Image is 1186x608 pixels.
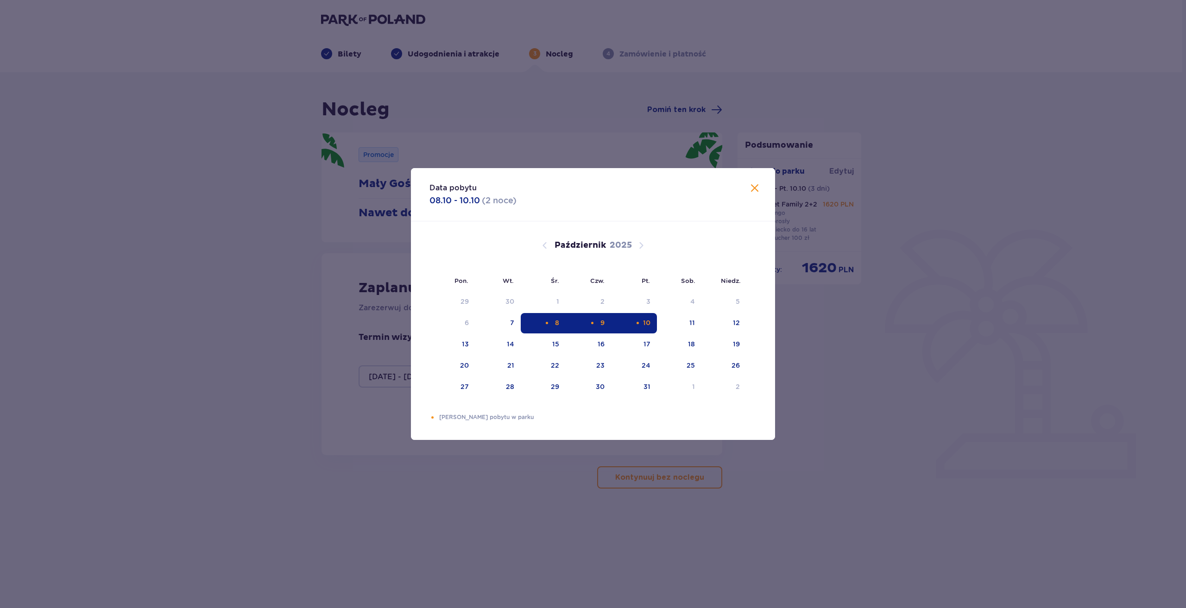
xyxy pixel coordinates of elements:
[589,320,595,326] div: Pomarańczowa kropka
[566,377,612,397] td: 30
[429,195,480,206] p: 08.10 - 10.10
[701,334,746,355] td: 19
[701,377,746,397] td: 2
[611,292,657,312] td: Data niedostępna. piątek, 3 października 2025
[732,361,740,370] div: 26
[521,313,566,333] td: Data zaznaczona. środa, 8 października 2025
[475,313,521,333] td: 7
[701,313,746,333] td: 12
[610,240,632,251] p: 2025
[555,240,606,251] p: Październik
[598,339,605,349] div: 16
[555,318,559,327] div: 8
[465,318,469,327] div: 6
[461,382,469,391] div: 27
[721,277,741,284] small: Niedz.
[544,320,550,326] div: Pomarańczowa kropka
[657,377,702,397] td: 1
[439,413,757,421] p: [PERSON_NAME] pobytu w parku
[611,313,657,333] td: Data zaznaczona. piątek, 10 października 2025
[556,297,559,306] div: 1
[429,183,477,193] p: Data pobytu
[681,277,695,284] small: Sob.
[736,297,740,306] div: 5
[429,377,475,397] td: 27
[657,334,702,355] td: 18
[688,339,695,349] div: 18
[505,297,514,306] div: 30
[733,318,740,327] div: 12
[600,318,605,327] div: 9
[690,297,695,306] div: 4
[657,292,702,312] td: Data niedostępna. sobota, 4 października 2025
[646,297,650,306] div: 3
[552,339,559,349] div: 15
[689,318,695,327] div: 11
[507,339,514,349] div: 14
[701,356,746,376] td: 26
[429,334,475,355] td: 13
[596,361,605,370] div: 23
[642,277,650,284] small: Pt.
[551,361,559,370] div: 22
[521,377,566,397] td: 29
[521,292,566,312] td: Data niedostępna. środa, 1 października 2025
[733,339,740,349] div: 19
[507,361,514,370] div: 21
[482,195,517,206] p: ( 2 noce )
[611,377,657,397] td: 31
[539,240,550,251] button: Poprzedni miesiąc
[551,382,559,391] div: 29
[596,382,605,391] div: 30
[429,356,475,376] td: 20
[429,414,435,420] div: Pomarańczowa kropka
[566,313,612,333] td: Data zaznaczona. czwartek, 9 października 2025
[643,382,650,391] div: 31
[454,277,468,284] small: Pon.
[736,382,740,391] div: 2
[635,320,641,326] div: Pomarańczowa kropka
[566,292,612,312] td: Data niedostępna. czwartek, 2 października 2025
[429,292,475,312] td: Data niedostępna. poniedziałek, 29 września 2025
[506,382,514,391] div: 28
[701,292,746,312] td: Data niedostępna. niedziela, 5 października 2025
[461,297,469,306] div: 29
[600,297,605,306] div: 2
[636,240,647,251] button: Następny miesiąc
[643,339,650,349] div: 17
[503,277,514,284] small: Wt.
[642,361,650,370] div: 24
[657,313,702,333] td: 11
[566,356,612,376] td: 23
[551,277,559,284] small: Śr.
[749,183,760,194] button: Zamknij
[462,339,469,349] div: 13
[657,356,702,376] td: 25
[475,334,521,355] td: 14
[590,277,605,284] small: Czw.
[687,361,695,370] div: 25
[521,334,566,355] td: 15
[460,361,469,370] div: 20
[643,318,650,327] div: 10
[611,356,657,376] td: 24
[510,318,514,327] div: 7
[566,334,612,355] td: 16
[475,377,521,397] td: 28
[521,356,566,376] td: 22
[429,313,475,333] td: Data niedostępna. poniedziałek, 6 października 2025
[611,334,657,355] td: 17
[475,292,521,312] td: Data niedostępna. wtorek, 30 września 2025
[475,356,521,376] td: 21
[692,382,695,391] div: 1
